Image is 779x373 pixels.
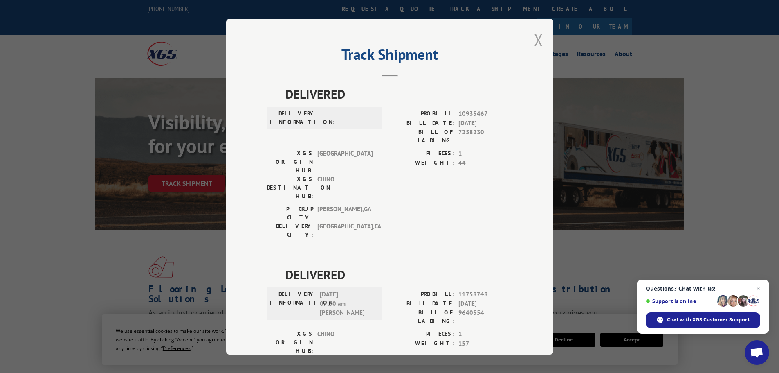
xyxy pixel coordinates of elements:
label: PIECES: [390,149,454,158]
span: 9640554 [458,308,512,326]
span: DELIVERED [285,265,512,284]
span: [DATE] [458,299,512,308]
label: DELIVERY CITY: [267,222,313,239]
span: 10935467 [458,109,512,119]
label: BILL OF LADING: [390,308,454,326]
span: Chat with XGS Customer Support [667,316,750,323]
span: [DATE] 07:30 am [PERSON_NAME] [320,290,375,318]
span: Close chat [753,284,763,294]
span: 1 [458,330,512,339]
span: 11758748 [458,290,512,299]
label: BILL DATE: [390,299,454,308]
label: XGS ORIGIN HUB: [267,149,313,175]
span: CHINO [317,175,373,201]
span: [DATE] [458,118,512,128]
span: 7258230 [458,128,512,145]
label: BILL OF LADING: [390,128,454,145]
span: [GEOGRAPHIC_DATA] , CA [317,222,373,239]
span: DELIVERED [285,85,512,103]
div: Chat with XGS Customer Support [646,312,760,328]
span: 1 [458,149,512,158]
span: CHINO [317,330,373,355]
label: WEIGHT: [390,339,454,348]
span: [PERSON_NAME] , GA [317,205,373,222]
label: PROBILL: [390,290,454,299]
label: DELIVERY INFORMATION: [269,109,316,127]
label: DELIVERY INFORMATION: [269,290,316,318]
label: BILL DATE: [390,118,454,128]
label: WEIGHT: [390,158,454,167]
label: PICKUP CITY: [267,205,313,222]
span: [GEOGRAPHIC_DATA] [317,149,373,175]
span: Questions? Chat with us! [646,285,760,292]
div: Open chat [745,340,769,365]
span: Support is online [646,298,714,304]
label: XGS ORIGIN HUB: [267,330,313,355]
span: 44 [458,158,512,167]
button: Close modal [534,29,543,51]
span: 157 [458,339,512,348]
label: PIECES: [390,330,454,339]
h2: Track Shipment [267,49,512,64]
label: XGS DESTINATION HUB: [267,175,313,201]
label: PROBILL: [390,109,454,119]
